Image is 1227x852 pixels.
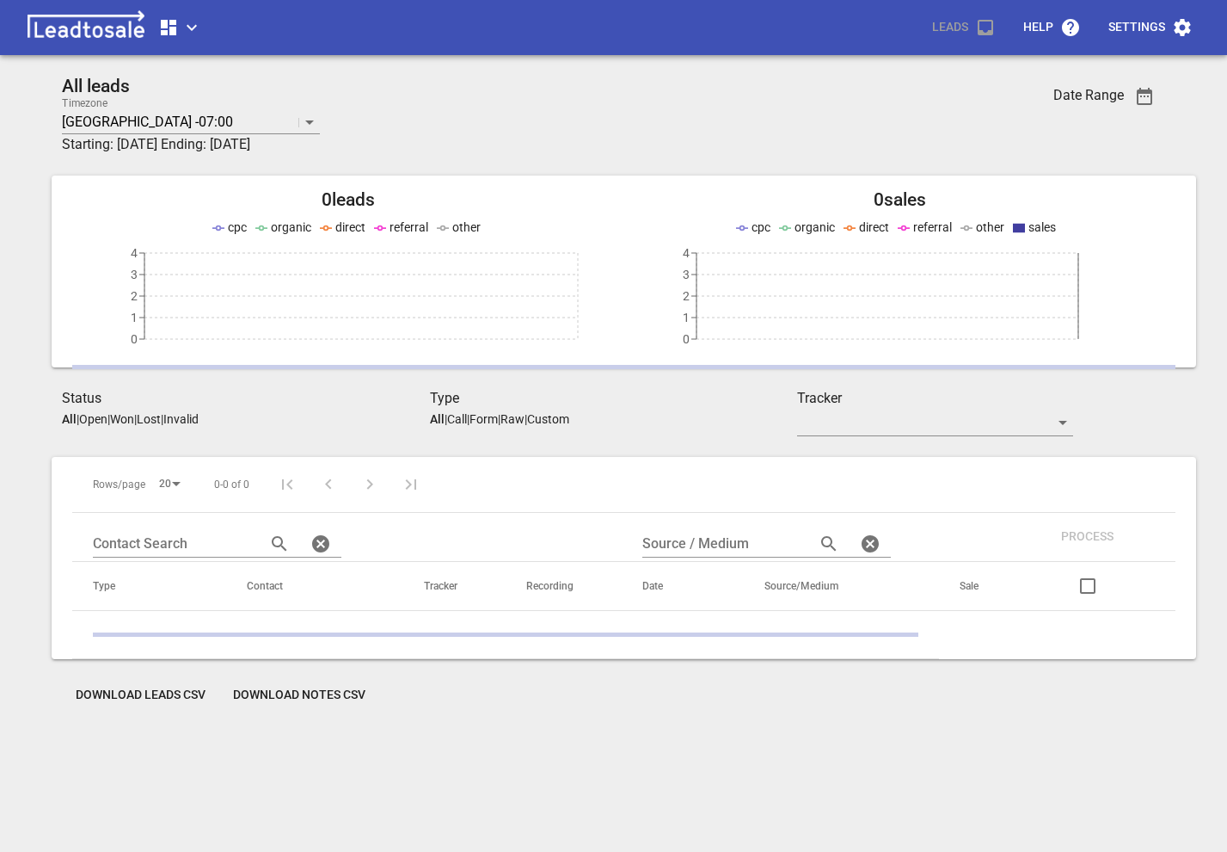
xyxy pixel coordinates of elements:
[62,134,981,155] h3: Starting: [DATE] Ending: [DATE]
[683,246,690,260] tspan: 4
[498,412,500,426] span: |
[403,562,506,611] th: Tracker
[506,562,622,611] th: Recording
[1124,76,1165,117] button: Date Range
[525,412,527,426] span: |
[683,332,690,346] tspan: 0
[859,220,889,234] span: direct
[469,412,498,426] p: Form
[390,220,428,234] span: referral
[430,412,445,426] aside: All
[161,412,163,426] span: |
[62,98,107,108] label: Timezone
[447,412,467,426] p: Call
[467,412,469,426] span: |
[214,478,249,492] span: 0-0 of 0
[79,412,107,426] p: Open
[131,268,138,281] tspan: 3
[137,412,161,426] p: Lost
[62,76,981,97] h2: All leads
[445,412,447,426] span: |
[1053,87,1124,103] h3: Date Range
[62,388,430,409] h3: Status
[76,687,206,704] span: Download Leads CSV
[226,562,403,611] th: Contact
[77,412,79,426] span: |
[72,562,226,611] th: Type
[107,412,110,426] span: |
[131,332,138,346] tspan: 0
[62,680,219,711] button: Download Leads CSV
[93,478,145,492] span: Rows/page
[939,562,1027,611] th: Sale
[131,289,138,303] tspan: 2
[72,189,624,211] h2: 0 leads
[624,189,1176,211] h2: 0 sales
[21,10,151,45] img: logo
[683,289,690,303] tspan: 2
[1023,19,1053,36] p: Help
[62,112,233,132] p: [GEOGRAPHIC_DATA] -07:00
[335,220,365,234] span: direct
[527,412,569,426] p: Custom
[134,412,137,426] span: |
[131,246,138,260] tspan: 4
[1028,220,1056,234] span: sales
[452,220,481,234] span: other
[163,412,199,426] p: Invalid
[683,311,690,324] tspan: 1
[62,412,77,426] aside: All
[219,680,379,711] button: Download Notes CSV
[683,268,690,281] tspan: 3
[131,311,138,324] tspan: 1
[976,220,1004,234] span: other
[752,220,770,234] span: cpc
[794,220,835,234] span: organic
[500,412,525,426] p: Raw
[797,388,1073,409] h3: Tracker
[233,687,365,704] span: Download Notes CSV
[622,562,744,611] th: Date
[1108,19,1165,36] p: Settings
[913,220,952,234] span: referral
[271,220,311,234] span: organic
[744,562,939,611] th: Source/Medium
[228,220,247,234] span: cpc
[110,412,134,426] p: Won
[152,472,187,496] div: 20
[430,388,798,409] h3: Type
